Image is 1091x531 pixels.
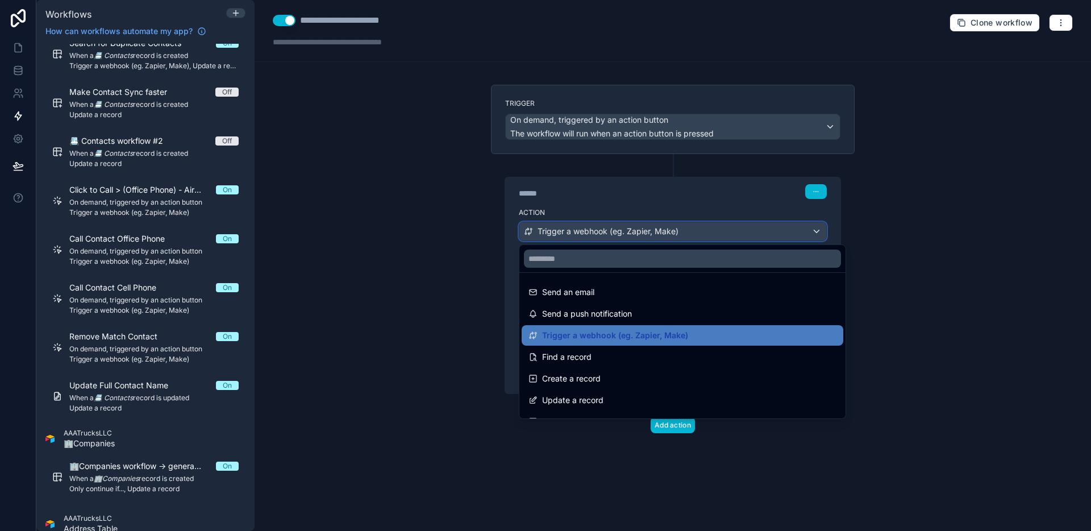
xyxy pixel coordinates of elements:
[542,307,632,321] span: Send a push notification
[542,393,603,407] span: Update a record
[542,285,594,299] span: Send an email
[542,372,601,385] span: Create a record
[542,350,592,364] span: Find a record
[542,329,688,342] span: Trigger a webhook (eg. Zapier, Make)
[542,415,599,429] span: Delete a record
